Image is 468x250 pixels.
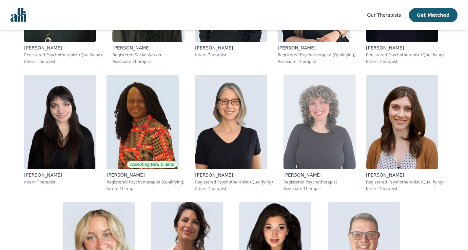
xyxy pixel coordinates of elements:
img: alli logo [10,8,26,22]
a: Taylor_Watson[PERSON_NAME]Registered Psychotherapist (Qualifying)Intern Therapist [361,69,449,197]
p: Intern Therapist [366,186,444,191]
button: Get Matched [409,8,458,22]
img: Jordan_Nardone [283,75,356,169]
p: Registered Psychotherapist (Qualifying) [24,52,102,58]
a: Jordan_Nardone[PERSON_NAME]Registered PsychotherapistAssociate Therapist [278,69,361,197]
p: [PERSON_NAME] [24,45,102,51]
a: Our Therapists [367,11,401,19]
p: Registered Psychotherapist (Qualifying) [366,180,444,185]
a: Grace_NyamweyaAccepting New Clients[PERSON_NAME]Registered Psychotherapist (Qualifying)Intern The... [101,69,190,197]
p: Registered Psychotherapist (Qualifying) [366,52,444,58]
p: Associate Therapist [278,59,356,64]
p: [PERSON_NAME] [278,45,356,51]
a: Meghan_Dudley[PERSON_NAME]Registered Psychotherapist (Qualifying)Intern Therapist [190,69,278,197]
p: [PERSON_NAME] [366,45,444,51]
p: Intern Therapist [195,186,273,191]
p: Intern Therapist [366,59,444,64]
img: Taylor_Watson [366,75,438,169]
p: Intern Therapist [24,180,96,185]
p: [PERSON_NAME] [195,45,267,51]
p: Registered Psychotherapist (Qualifying) [107,180,185,185]
span: Our Therapists [367,12,401,18]
img: Grace_Nyamweya [107,75,179,169]
p: Intern Therapist [195,52,267,58]
p: Associate Therapist [283,186,356,191]
p: [PERSON_NAME] [283,172,356,178]
p: Intern Therapist [107,186,185,191]
p: Registered Psychotherapist (Qualifying) [195,180,273,185]
p: Registered Social Worker [112,52,185,58]
p: [PERSON_NAME] [366,172,444,178]
p: [PERSON_NAME] [24,172,96,178]
img: Meghan_Dudley [195,75,267,169]
a: Christina_Johnson[PERSON_NAME]Intern Therapist [19,69,101,197]
p: Associate Therapist [112,59,185,64]
p: [PERSON_NAME] [107,172,185,178]
p: Registered Psychotherapist (Qualifying) [278,52,356,58]
p: Intern Therapist [24,59,102,64]
p: Registered Psychotherapist [283,180,356,185]
img: Christina_Johnson [24,75,96,169]
p: [PERSON_NAME] [112,45,185,51]
p: [PERSON_NAME] [195,172,273,178]
span: Accepting New Clients [127,161,177,168]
